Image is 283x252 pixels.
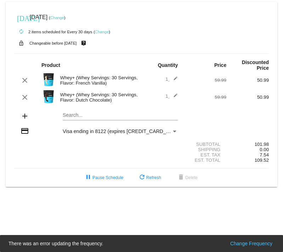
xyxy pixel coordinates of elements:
mat-icon: refresh [138,173,146,182]
small: ( ) [49,16,66,20]
strong: Discounted Price [242,59,269,71]
input: Search... [63,113,178,118]
img: Image-1-Carousel-Whey-2lb-Vanilla-no-badge-Transp.png [41,73,56,87]
a: Change [50,16,64,20]
div: Shipping [184,147,226,152]
span: 109.52 [255,157,269,163]
div: Whey+ (Whey Servings: 30 Servings, Flavor: French Vanilla) [57,75,142,86]
strong: Product [41,62,60,68]
mat-icon: lock_open [17,39,26,48]
div: Whey+ (Whey Servings: 30 Servings, Flavor: Dutch Chocolate) [57,92,142,103]
button: Delete [171,171,203,184]
span: Delete [177,175,198,180]
span: Visa ending in 8122 (expires [CREDIT_CARD_DATA]) [63,128,181,134]
span: Pause Schedule [84,175,123,180]
small: Changeable before [DATE] [29,41,77,45]
div: 59.99 [184,94,226,100]
span: Refresh [138,175,161,180]
mat-icon: clear [21,76,29,85]
span: 1 [165,76,178,82]
mat-icon: autorenew [17,28,26,36]
simple-snack-bar: There was an error updating the frequency. [9,240,274,247]
img: Image-1-Carousel-Whey-2lb-Dutch-Chocolate-no-badge-Transp.png [41,90,56,104]
span: 0.00 [260,147,269,152]
button: Pause Schedule [78,171,129,184]
mat-icon: [DATE] [17,13,26,22]
button: Refresh [132,171,167,184]
mat-icon: pause [84,173,92,182]
mat-icon: edit [169,76,178,85]
mat-icon: live_help [79,39,88,48]
span: 7.54 [260,152,269,157]
span: 1 [165,93,178,99]
small: 2 items scheduled for Every 30 days [14,30,92,34]
mat-select: Payment Method [63,128,178,134]
div: Est. Tax [184,152,226,157]
a: Change [95,30,109,34]
small: ( ) [94,30,110,34]
div: 59.99 [184,78,226,83]
div: 50.99 [226,94,269,100]
mat-icon: add [21,112,29,120]
mat-icon: delete [177,173,185,182]
strong: Quantity [158,62,178,68]
div: 101.98 [226,142,269,147]
div: Est. Total [184,157,226,163]
div: 50.99 [226,78,269,83]
mat-icon: clear [21,93,29,102]
strong: Price [214,62,226,68]
button: Change Frequency [228,240,274,247]
div: Subtotal [184,142,226,147]
mat-icon: edit [169,93,178,102]
mat-icon: credit_card [21,127,29,135]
